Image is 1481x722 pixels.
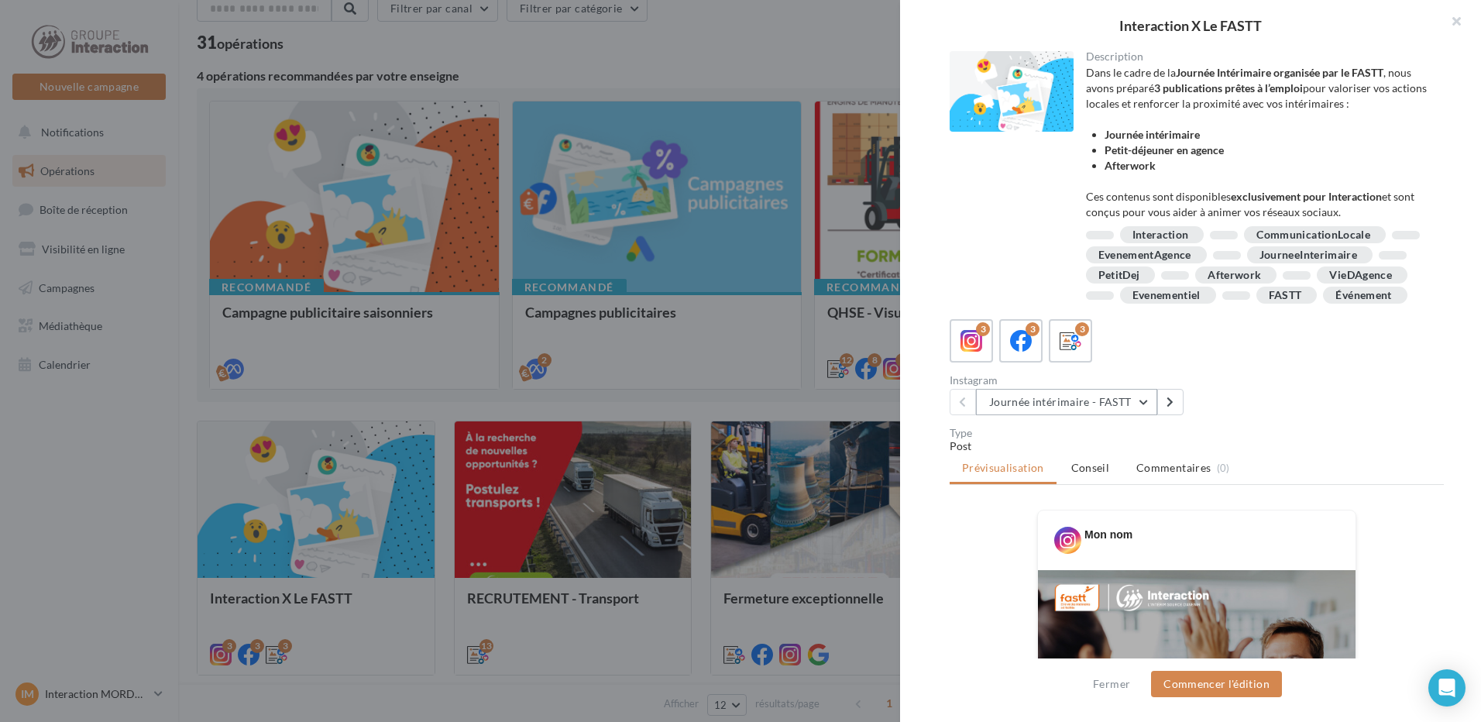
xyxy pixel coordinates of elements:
div: JourneeInterimaire [1259,249,1357,261]
div: Événement [1335,290,1391,301]
strong: Petit-déjeuner en agence [1105,143,1224,156]
div: PetitDej [1098,270,1140,281]
button: Fermer [1087,675,1136,693]
div: Description [1086,51,1432,62]
div: Afterwork [1208,270,1261,281]
strong: 3 publications prêtes à l’emploi [1154,81,1303,95]
div: 3 [976,322,990,336]
div: Interaction X Le FASTT [925,19,1456,33]
div: CommunicationLocale [1256,229,1370,241]
div: Interaction [1132,229,1189,241]
div: Open Intercom Messenger [1428,669,1466,707]
button: Commencer l'édition [1151,671,1282,697]
div: Type [950,428,1444,438]
div: 3 [1026,322,1039,336]
div: VieDAgence [1329,270,1392,281]
span: (0) [1217,462,1230,474]
strong: exclusivement pour Interaction [1231,190,1382,203]
div: Instagram [950,375,1191,386]
div: Post [950,438,1444,454]
div: Mon nom [1084,527,1132,542]
div: 3 [1075,322,1089,336]
div: Evenementiel [1132,290,1201,301]
div: Dans le cadre de la , nous avons préparé pour valoriser vos actions locales et renforcer la proxi... [1086,65,1432,220]
span: Conseil [1071,461,1109,474]
div: FASTT [1269,290,1302,301]
strong: Journée intérimaire [1105,128,1200,141]
strong: Journée Intérimaire organisée par le FASTT [1176,66,1383,79]
button: Journée intérimaire - FASTT [976,389,1157,415]
span: Commentaires [1136,460,1211,476]
div: EvenementAgence [1098,249,1191,261]
strong: Afterwork [1105,159,1156,172]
